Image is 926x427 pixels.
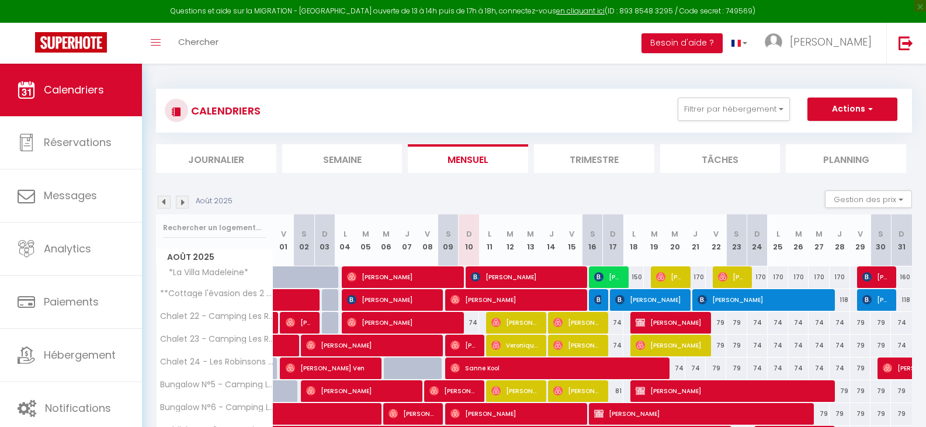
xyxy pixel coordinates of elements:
abbr: M [795,228,802,239]
span: Calendriers [44,82,104,97]
span: Notifications [45,401,111,415]
th: 07 [397,214,417,266]
span: [PERSON_NAME] [862,266,890,288]
span: [PERSON_NAME] [636,380,827,402]
th: 21 [685,214,706,266]
th: 25 [768,214,788,266]
abbr: S [878,228,883,239]
div: 74 [830,312,850,334]
th: 20 [665,214,685,266]
abbr: L [488,228,491,239]
abbr: J [693,228,698,239]
abbr: L [776,228,780,239]
div: 79 [870,335,891,356]
span: [PERSON_NAME] [389,402,436,425]
span: [PERSON_NAME] [286,311,313,334]
abbr: V [569,228,574,239]
th: 15 [561,214,582,266]
abbr: L [632,228,636,239]
abbr: D [610,228,616,239]
div: 74 [603,335,623,356]
div: 74 [768,312,788,334]
span: [PERSON_NAME] Ven [286,357,374,379]
abbr: J [549,228,554,239]
abbr: M [362,228,369,239]
th: 18 [623,214,644,266]
span: Bungalow N°6 - Camping Les Robinsons du Lac [158,403,275,412]
th: 13 [521,214,541,266]
a: Chercher [169,23,227,64]
div: 79 [850,312,870,334]
span: Réservations [44,135,112,150]
div: 118 [891,289,912,311]
span: Sanne Kool [450,357,662,379]
span: Chercher [178,36,219,48]
span: [PERSON_NAME] [790,34,872,49]
th: 11 [479,214,500,266]
div: 79 [726,335,747,356]
abbr: J [837,228,842,239]
div: 74 [665,357,685,379]
span: [PERSON_NAME] [347,266,456,288]
abbr: D [466,228,472,239]
img: ... [765,33,782,51]
span: [PERSON_NAME] [429,380,477,402]
button: Actions [807,98,897,121]
div: 74 [830,335,850,356]
abbr: M [671,228,678,239]
abbr: D [754,228,760,239]
div: 118 [830,289,850,311]
div: 74 [747,312,768,334]
li: Tâches [660,144,781,173]
span: [PERSON_NAME] [553,311,601,334]
abbr: J [405,228,410,239]
li: Mensuel [408,144,528,173]
li: Journalier [156,144,276,173]
div: 74 [830,357,850,379]
span: [PERSON_NAME] [636,311,704,334]
div: 79 [706,357,726,379]
div: 81 [603,380,623,402]
span: [PERSON_NAME] [862,289,890,311]
abbr: V [858,228,863,239]
span: Chalet 23 - Camping Les Robinsons du Lac [158,335,275,343]
th: 24 [747,214,768,266]
span: [PERSON_NAME] [347,289,436,311]
span: [PERSON_NAME] [553,334,601,356]
iframe: LiveChat chat widget [877,378,926,427]
input: Rechercher un logement... [163,217,266,238]
div: 74 [685,357,706,379]
p: Août 2025 [196,196,233,207]
div: 79 [809,403,829,425]
div: 74 [809,335,829,356]
a: en cliquant ici [556,6,605,16]
div: 170 [809,266,829,288]
span: Hébergement [44,348,116,362]
span: [PERSON_NAME] [471,266,580,288]
span: [PERSON_NAME] [594,266,622,288]
div: 170 [685,266,706,288]
span: Chalet 24 - Les Robinsons du Lac [158,357,275,366]
div: 74 [809,312,829,334]
abbr: D [899,228,904,239]
div: 74 [459,312,479,334]
span: [PERSON_NAME] [450,289,580,311]
img: Super Booking [35,32,107,53]
div: 170 [830,266,850,288]
th: 05 [356,214,376,266]
th: 27 [809,214,829,266]
div: 74 [891,312,912,334]
span: Paiements [44,294,99,309]
div: 79 [850,380,870,402]
abbr: S [590,228,595,239]
div: 74 [603,312,623,334]
th: 14 [541,214,561,266]
th: 16 [582,214,602,266]
div: 74 [747,335,768,356]
th: 12 [500,214,520,266]
div: 79 [830,380,850,402]
div: 79 [726,312,747,334]
span: [PERSON_NAME] [491,311,539,334]
li: Trimestre [534,144,654,173]
th: 30 [870,214,891,266]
